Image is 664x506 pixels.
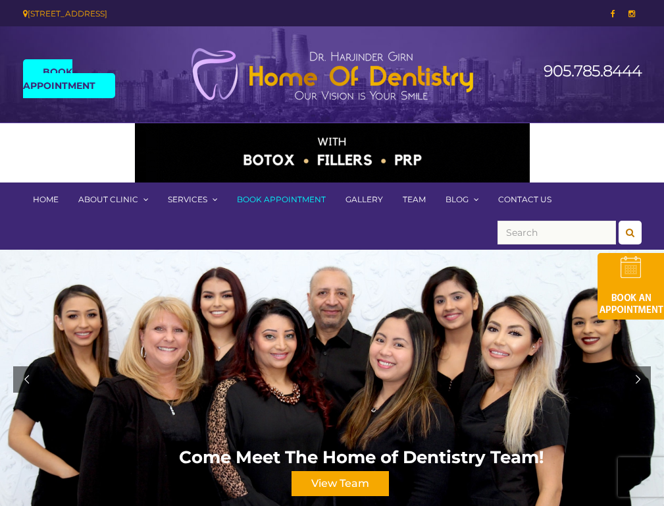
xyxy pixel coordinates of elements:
[336,183,393,217] a: Gallery
[488,183,561,217] a: Contact Us
[179,453,544,461] div: Come Meet The Home of Dentistry Team!
[598,253,664,320] img: book-an-appointment-hod-gld.png
[436,183,488,217] a: Blog
[227,183,336,217] a: Book Appointment
[544,61,642,80] a: 905.785.8444
[184,47,480,101] img: Home of Dentistry
[23,183,68,217] a: Home
[158,183,227,217] a: Services
[23,7,322,20] div: [STREET_ADDRESS]
[135,123,530,183] img: Medspa-Banner-Virtual-Consultation-2-1.gif
[23,59,115,98] a: Book Appointment
[68,183,158,217] a: About Clinic
[393,183,436,217] a: Team
[498,221,616,244] input: Search
[292,471,389,496] div: View Team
